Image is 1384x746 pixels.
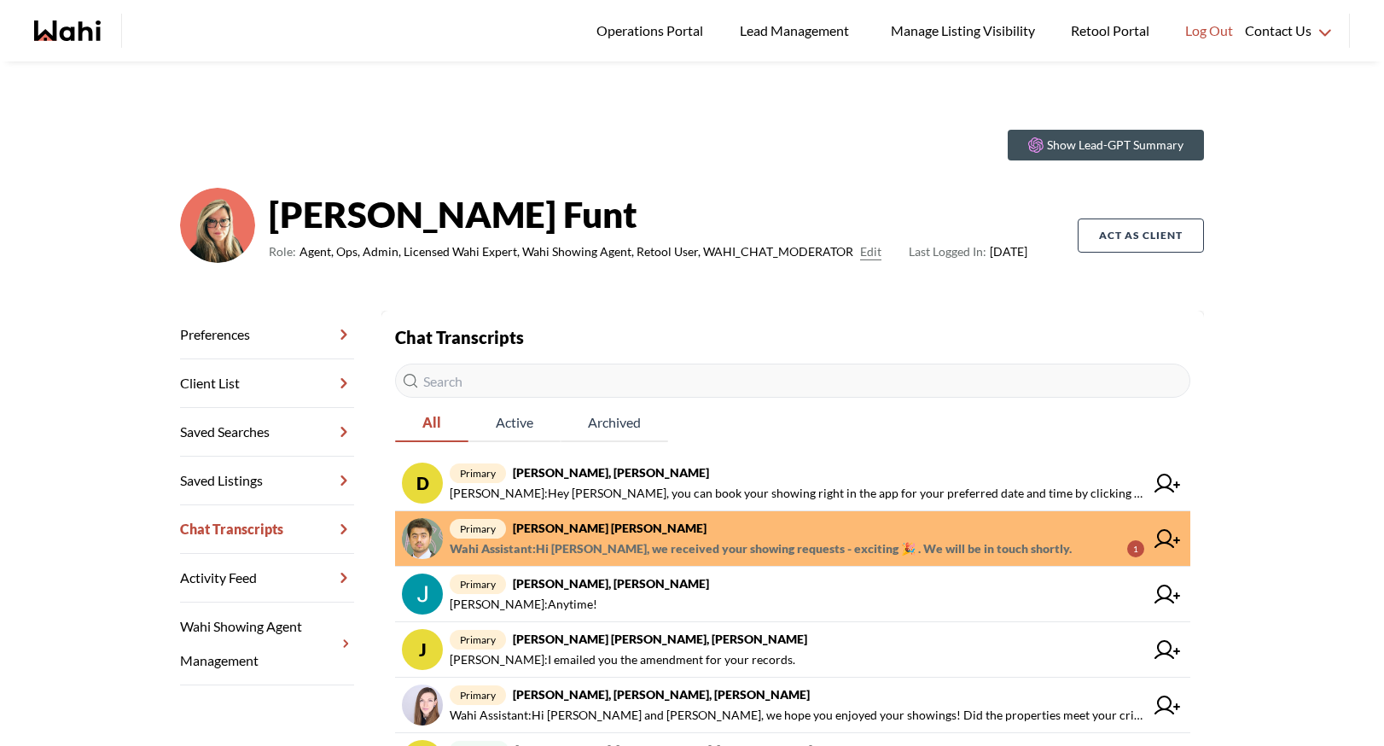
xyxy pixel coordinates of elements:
span: primary [450,463,506,483]
span: primary [450,574,506,594]
button: Edit [860,242,881,262]
span: Retool Portal [1071,20,1154,42]
span: [PERSON_NAME] : Anytime! [450,594,597,615]
span: Wahi Assistant : Hi [PERSON_NAME], we received your showing requests - exciting 🎉 . We will be in... [450,539,1072,559]
span: Wahi Assistant : Hi [PERSON_NAME] and [PERSON_NAME], we hope you enjoyed your showings! Did the p... [450,705,1144,726]
a: Chat Transcripts [180,505,354,554]
div: D [402,463,443,504]
button: Show Lead-GPT Summary [1008,130,1204,160]
span: Archived [561,405,668,440]
span: [DATE] [909,242,1027,262]
button: All [395,405,468,442]
a: primary[PERSON_NAME], [PERSON_NAME][PERSON_NAME]:Anytime! [395,567,1190,622]
a: Preferences [180,311,354,359]
span: [PERSON_NAME] : Hey [PERSON_NAME], you can book your showing right in the app for your preferred ... [450,483,1144,504]
a: Client List [180,359,354,408]
strong: [PERSON_NAME] [PERSON_NAME], [PERSON_NAME] [513,632,807,646]
a: primary[PERSON_NAME], [PERSON_NAME], [PERSON_NAME]Wahi Assistant:Hi [PERSON_NAME] and [PERSON_NAM... [395,678,1190,733]
a: Wahi Showing Agent Management [180,603,354,685]
img: ef0591e0ebeb142b.png [180,188,255,263]
span: Last Logged In: [909,244,986,259]
a: Saved Listings [180,457,354,505]
a: Saved Searches [180,408,354,457]
span: [PERSON_NAME] : I emailed you the amendment for your records. [450,650,795,670]
span: Agent, Ops, Admin, Licensed Wahi Expert, Wahi Showing Agent, Retool User, WAHI_CHAT_MODERATOR [299,242,853,262]
button: Active [468,405,561,442]
button: Archived [561,405,668,442]
span: Operations Portal [596,20,709,42]
strong: [PERSON_NAME] Funt [269,189,1027,240]
strong: [PERSON_NAME], [PERSON_NAME] [513,576,709,591]
strong: [PERSON_NAME], [PERSON_NAME], [PERSON_NAME] [513,687,810,702]
strong: Chat Transcripts [395,327,524,347]
span: primary [450,630,506,650]
a: Activity Feed [180,554,354,603]
span: Lead Management [740,20,855,42]
span: Active [468,405,561,440]
span: primary [450,685,506,705]
a: Wahi homepage [34,20,101,41]
span: primary [450,519,506,539]
a: Dprimary[PERSON_NAME], [PERSON_NAME][PERSON_NAME]:Hey [PERSON_NAME], you can book your showing ri... [395,456,1190,511]
strong: [PERSON_NAME] [PERSON_NAME] [513,521,707,535]
span: Role: [269,242,296,262]
button: Act as Client [1078,219,1204,253]
span: Log Out [1185,20,1233,42]
span: Manage Listing Visibility [886,20,1040,42]
a: Jprimary[PERSON_NAME] [PERSON_NAME], [PERSON_NAME][PERSON_NAME]:I emailed you the amendment for y... [395,622,1190,678]
span: All [395,405,468,440]
div: 1 [1127,540,1144,557]
strong: [PERSON_NAME], [PERSON_NAME] [513,465,709,480]
img: chat avatar [402,685,443,726]
div: J [402,629,443,670]
img: chat avatar [402,518,443,559]
a: primary[PERSON_NAME] [PERSON_NAME]Wahi Assistant:Hi [PERSON_NAME], we received your showing reque... [395,511,1190,567]
p: Show Lead-GPT Summary [1047,137,1183,154]
img: chat avatar [402,574,443,615]
input: Search [395,364,1190,398]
